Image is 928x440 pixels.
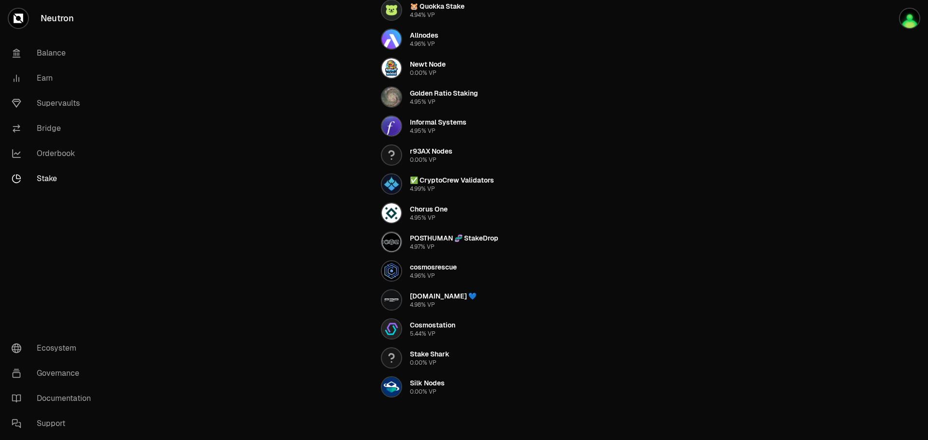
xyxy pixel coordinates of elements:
[410,59,446,69] div: Newt Node
[375,285,553,314] button: P2P.org 💙 Logo[DOMAIN_NAME] 💙4.98% VP
[382,203,401,223] img: Chorus One Logo
[410,185,435,193] div: 4.99% VP
[382,29,401,49] img: Allnodes Logo
[375,227,553,256] button: POSTHUMAN 🧬 StakeDrop LogoPOSTHUMAN 🧬 StakeDrop4.97% VP
[382,290,401,310] img: P2P.org 💙 Logo
[382,87,401,107] img: Golden Ratio Staking Logo
[410,175,494,185] div: ✅ CryptoCrew Validators
[375,54,553,83] button: Newt Node LogoNewt Node0.00% VP
[382,58,401,78] img: Newt Node Logo
[410,272,435,280] div: 4.96% VP
[382,0,401,20] img: 🐹 Quokka Stake Logo
[382,319,401,339] img: Cosmostation Logo
[4,91,104,116] a: Supervaults
[410,330,435,338] div: 5.44% VP
[410,40,435,48] div: 4.96% VP
[382,174,401,194] img: ✅ CryptoCrew Validators Logo
[4,41,104,66] a: Balance
[410,127,435,135] div: 4.95% VP
[410,30,438,40] div: Allnodes
[4,66,104,91] a: Earn
[410,388,436,396] div: 0.00% VP
[410,349,449,359] div: Stake Shark
[410,378,445,388] div: Silk Nodes
[382,116,401,136] img: Informal Systems Logo
[375,372,553,401] button: Silk Nodes LogoSilk Nodes0.00% VP
[410,214,435,222] div: 4.95% VP
[410,69,436,77] div: 0.00% VP
[4,166,104,191] a: Stake
[375,256,553,285] button: cosmosrescue Logocosmosrescue4.96% VP
[410,11,435,19] div: 4.94% VP
[410,291,477,301] div: [DOMAIN_NAME] 💙
[375,141,553,170] button: r93AX Nodes0.00% VP
[375,199,553,227] button: Chorus One LogoChorus One4.95% VP
[382,261,401,281] img: cosmosrescue Logo
[4,141,104,166] a: Orderbook
[410,243,435,251] div: 4.97% VP
[410,359,436,367] div: 0.00% VP
[410,320,455,330] div: Cosmostation
[4,361,104,386] a: Governance
[382,377,401,397] img: Silk Nodes Logo
[4,116,104,141] a: Bridge
[375,314,553,343] button: Cosmostation LogoCosmostation5.44% VP
[4,386,104,411] a: Documentation
[410,262,457,272] div: cosmosrescue
[410,146,452,156] div: r93AX Nodes
[375,25,553,54] button: Allnodes LogoAllnodes4.96% VP
[410,156,436,164] div: 0.00% VP
[382,232,401,252] img: POSTHUMAN 🧬 StakeDrop Logo
[410,117,466,127] div: Informal Systems
[410,88,478,98] div: Golden Ratio Staking
[410,98,435,106] div: 4.95% VP
[375,170,553,199] button: ✅ CryptoCrew Validators Logo✅ CryptoCrew Validators4.99% VP
[410,1,464,11] div: 🐹 Quokka Stake
[4,336,104,361] a: Ecosystem
[375,83,553,112] button: Golden Ratio Staking LogoGolden Ratio Staking4.95% VP
[375,343,553,372] button: Stake Shark0.00% VP
[375,112,553,141] button: Informal Systems LogoInformal Systems4.95% VP
[410,301,435,309] div: 4.98% VP
[410,204,448,214] div: Chorus One
[4,411,104,436] a: Support
[900,9,919,28] img: EVILPIXIE
[410,233,498,243] div: POSTHUMAN 🧬 StakeDrop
